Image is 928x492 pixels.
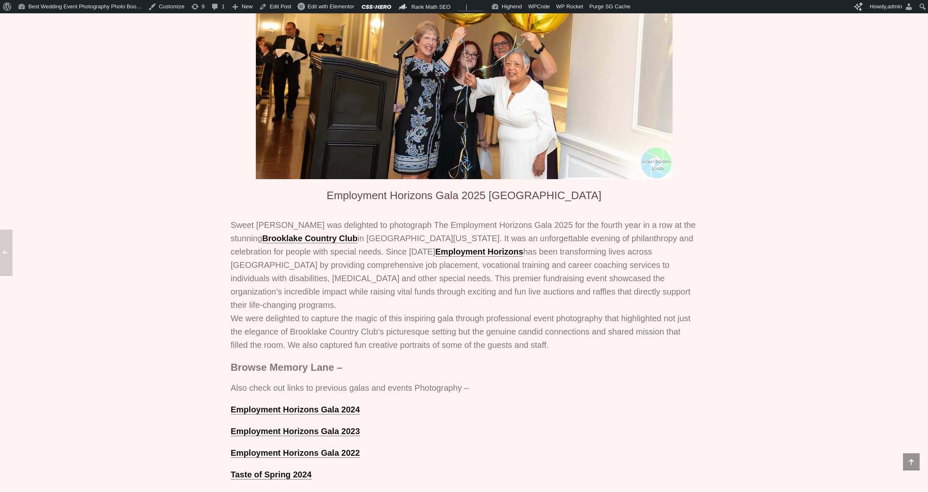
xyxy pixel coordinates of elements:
span: 2 post views [466,5,467,11]
h2: Browse Memory Lane – [231,360,698,375]
span: Edit with Elementor [308,3,354,10]
a: Employment Horizons Gala 2024 [231,405,360,415]
p: Also check out links to previous galas and events Photography – [231,381,698,395]
span: Rank Math SEO [411,4,450,10]
a: Taste of Spring 2024 [231,470,312,480]
a: Brooklake Country Club [262,234,358,243]
p: Sweet [PERSON_NAME] was delighted to photograph The Employment Horizons Gala 2025 for the fourth ... [231,218,698,352]
span: admin [888,3,902,10]
a: Employment Horizons [435,247,523,257]
a: Employment Horizons Gala 2022 [231,448,360,458]
span: Employment Horizons Gala 2025 [GEOGRAPHIC_DATA] [327,189,601,202]
a: Employment Horizons Gala 2023 [231,427,360,436]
